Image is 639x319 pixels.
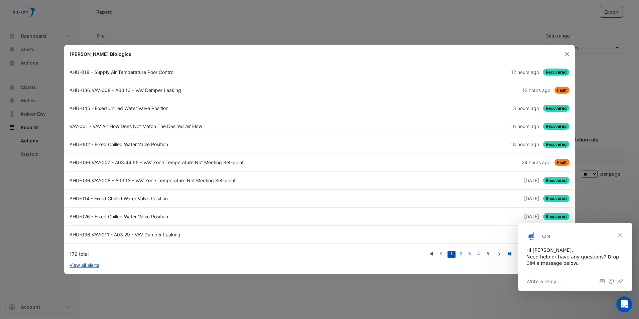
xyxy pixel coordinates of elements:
span: Recovered [543,177,569,184]
span: Tue 30-Sep-2025 18:59 IST [511,105,539,111]
a: 4 [475,251,483,258]
div: 179 total [70,250,426,257]
span: Tue 30-Sep-2025 19:18 IST [522,87,550,93]
iframe: Intercom live chat [616,296,632,312]
a: 2 [457,251,465,258]
div: AHU-002 - Fixed Chilled Water Valve Position [66,141,319,148]
div: AHU-036,VAV-007 - A03.44.55 - VAV Zone Temperature Not Meeting Set-point [66,159,319,166]
iframe: Intercom live chat message [518,223,632,291]
div: AHU-045 - Fixed Chilled Water Valve Position [66,105,319,112]
div: AHU-026 - Fixed Chilled Water Valve Position [66,213,319,220]
a: 5 [484,251,492,258]
div: AHU-018 - Supply Air Temperature Poor Control [66,69,319,76]
span: Tue 30-Sep-2025 07:56 IST [522,159,550,165]
div: AHU-036,VAV-008 - A03.13 - VAV Damper Leaking [66,87,319,94]
a: Last [504,249,514,258]
span: Recovered [543,123,569,130]
span: Recovered [543,195,569,202]
div: VAV-001 - VAV Air Flow Does Not Match The Desired Air Flow [66,123,319,130]
a: 1 [448,251,456,258]
span: Recovered [543,105,569,112]
span: Tue 30-Sep-2025 06:45 IST [524,214,539,219]
a: Next [494,249,504,258]
span: Tue 30-Sep-2025 06:54 IST [524,196,539,201]
span: Recovered [543,141,569,148]
a: View all alerts [70,261,99,269]
span: Recovered [543,213,569,220]
div: AHU-014 - Fixed Chilled Water Valve Position [66,195,319,202]
span: Recovered [543,69,569,76]
span: Tue 30-Sep-2025 15:29 IST [511,123,539,129]
button: Close [562,49,572,59]
span: Tue 30-Sep-2025 19:30 IST [511,69,539,75]
div: AHU-036,VAV-008 - A03.13 - VAV Zone Temperature Not Meeting Set-point [66,177,319,184]
span: Fault [554,159,569,166]
span: Tue 30-Sep-2025 13:35 IST [511,141,539,147]
b: [PERSON_NAME] Biologics [70,51,131,57]
span: Tue 30-Sep-2025 06:55 IST [524,178,539,183]
span: Fault [554,87,569,94]
div: AHU-036,VAV-011 - A03.29 - VAV Damper Leaking [66,231,319,238]
a: 3 [466,251,474,258]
